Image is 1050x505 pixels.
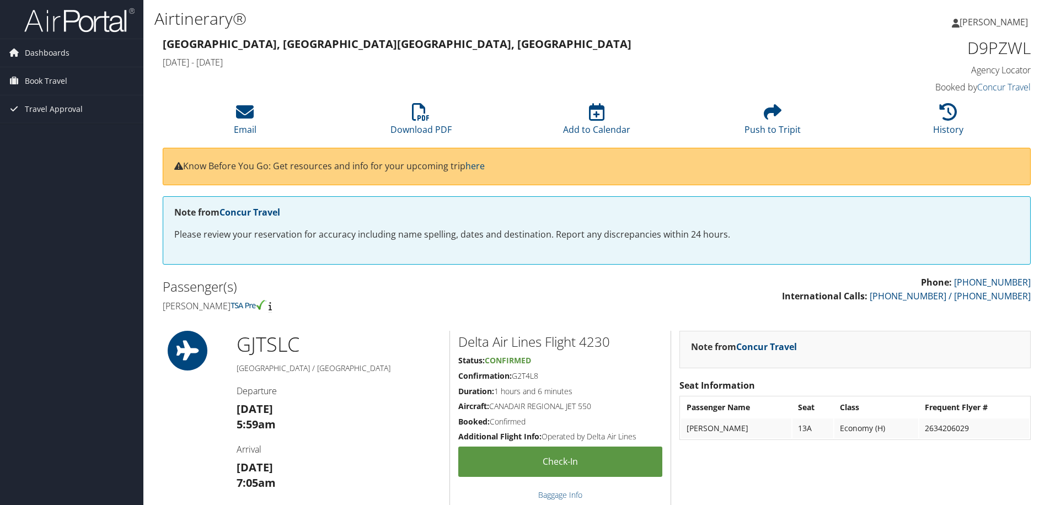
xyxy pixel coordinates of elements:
[921,276,952,288] strong: Phone:
[234,109,256,136] a: Email
[792,418,833,438] td: 13A
[458,447,662,477] a: Check-in
[154,7,744,30] h1: Airtinerary®
[174,228,1019,242] p: Please review your reservation for accuracy including name spelling, dates and destination. Repor...
[25,39,69,67] span: Dashboards
[237,417,276,432] strong: 5:59am
[25,67,67,95] span: Book Travel
[237,331,441,358] h1: GJT SLC
[681,397,792,417] th: Passenger Name
[691,341,797,353] strong: Note from
[952,6,1039,39] a: [PERSON_NAME]
[919,397,1029,417] th: Frequent Flyer #
[826,36,1031,60] h1: D9PZWL
[390,109,452,136] a: Download PDF
[219,206,280,218] a: Concur Travel
[458,431,542,442] strong: Additional Flight Info:
[563,109,630,136] a: Add to Calendar
[237,385,441,397] h4: Departure
[174,206,280,218] strong: Note from
[237,401,273,416] strong: [DATE]
[237,363,441,374] h5: [GEOGRAPHIC_DATA] / [GEOGRAPHIC_DATA]
[458,401,489,411] strong: Aircraft:
[744,109,801,136] a: Push to Tripit
[163,300,588,312] h4: [PERSON_NAME]
[458,431,662,442] h5: Operated by Delta Air Lines
[25,95,83,123] span: Travel Approval
[954,276,1031,288] a: [PHONE_NUMBER]
[458,416,490,427] strong: Booked:
[237,475,276,490] strong: 7:05am
[977,81,1031,93] a: Concur Travel
[933,109,963,136] a: History
[458,370,512,381] strong: Confirmation:
[24,7,135,33] img: airportal-logo.png
[870,290,1031,302] a: [PHONE_NUMBER] / [PHONE_NUMBER]
[458,355,485,366] strong: Status:
[174,159,1019,174] p: Know Before You Go: Get resources and info for your upcoming trip
[163,56,810,68] h4: [DATE] - [DATE]
[231,300,266,310] img: tsa-precheck.png
[538,490,582,500] a: Baggage Info
[485,355,531,366] span: Confirmed
[782,290,867,302] strong: International Calls:
[679,379,755,391] strong: Seat Information
[919,418,1029,438] td: 2634206029
[826,81,1031,93] h4: Booked by
[458,416,662,427] h5: Confirmed
[458,386,662,397] h5: 1 hours and 6 minutes
[458,370,662,382] h5: G2T4L8
[960,16,1028,28] span: [PERSON_NAME]
[465,160,485,172] a: here
[237,443,441,455] h4: Arrival
[826,64,1031,76] h4: Agency Locator
[792,397,833,417] th: Seat
[163,277,588,296] h2: Passenger(s)
[163,36,631,51] strong: [GEOGRAPHIC_DATA], [GEOGRAPHIC_DATA] [GEOGRAPHIC_DATA], [GEOGRAPHIC_DATA]
[681,418,792,438] td: [PERSON_NAME]
[237,460,273,475] strong: [DATE]
[458,386,494,396] strong: Duration:
[834,397,918,417] th: Class
[458,332,662,351] h2: Delta Air Lines Flight 4230
[834,418,918,438] td: Economy (H)
[458,401,662,412] h5: CANADAIR REGIONAL JET 550
[736,341,797,353] a: Concur Travel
